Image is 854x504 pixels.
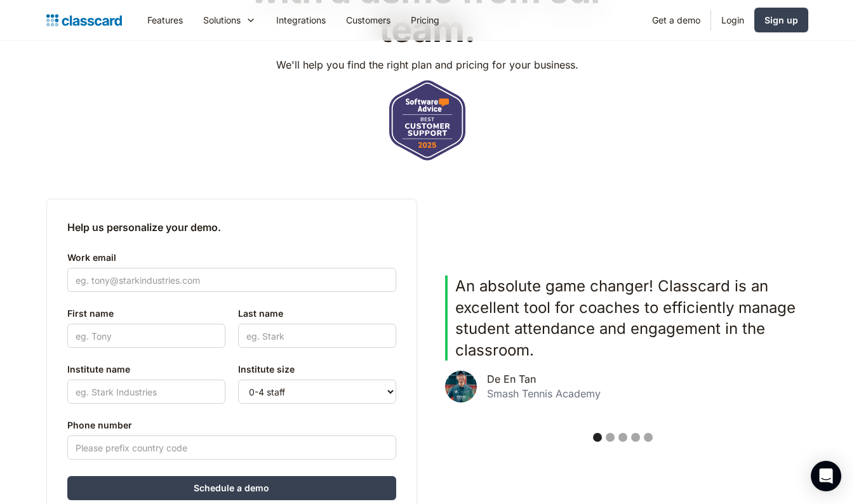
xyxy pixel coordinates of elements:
[593,433,602,442] div: Show slide 1 of 5
[67,380,225,404] input: eg. Stark Industries
[336,6,401,34] a: Customers
[238,306,396,321] label: Last name
[67,220,396,235] h2: Help us personalize your demo.
[618,433,627,442] div: Show slide 3 of 5
[67,362,225,377] label: Institute name
[754,8,808,32] a: Sign up
[631,433,640,442] div: Show slide 4 of 5
[67,245,396,500] form: Contact Form
[811,461,841,491] div: Open Intercom Messenger
[67,435,396,460] input: Please prefix country code
[67,324,225,348] input: eg. Tony
[67,250,396,265] label: Work email
[445,275,801,423] div: 1 of 5
[238,324,396,348] input: eg. Stark
[487,373,536,385] div: De En Tan
[46,11,122,29] a: home
[764,13,798,27] div: Sign up
[67,268,396,292] input: eg. tony@starkindustries.com
[67,306,225,321] label: First name
[437,268,808,452] div: carousel
[67,418,396,433] label: Phone number
[401,6,450,34] a: Pricing
[203,13,241,27] div: Solutions
[606,433,615,442] div: Show slide 2 of 5
[193,6,266,34] div: Solutions
[487,388,601,400] div: Smash Tennis Academy
[137,6,193,34] a: Features
[711,6,754,34] a: Login
[67,476,396,500] input: Schedule a demo
[276,57,578,72] p: We'll help you find the right plan and pricing for your business.
[642,6,711,34] a: Get a demo
[644,433,653,442] div: Show slide 5 of 5
[266,6,336,34] a: Integrations
[455,275,801,361] p: An absolute game changer! Classcard is an excellent tool for coaches to efficiently manage studen...
[238,362,396,377] label: Institute size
